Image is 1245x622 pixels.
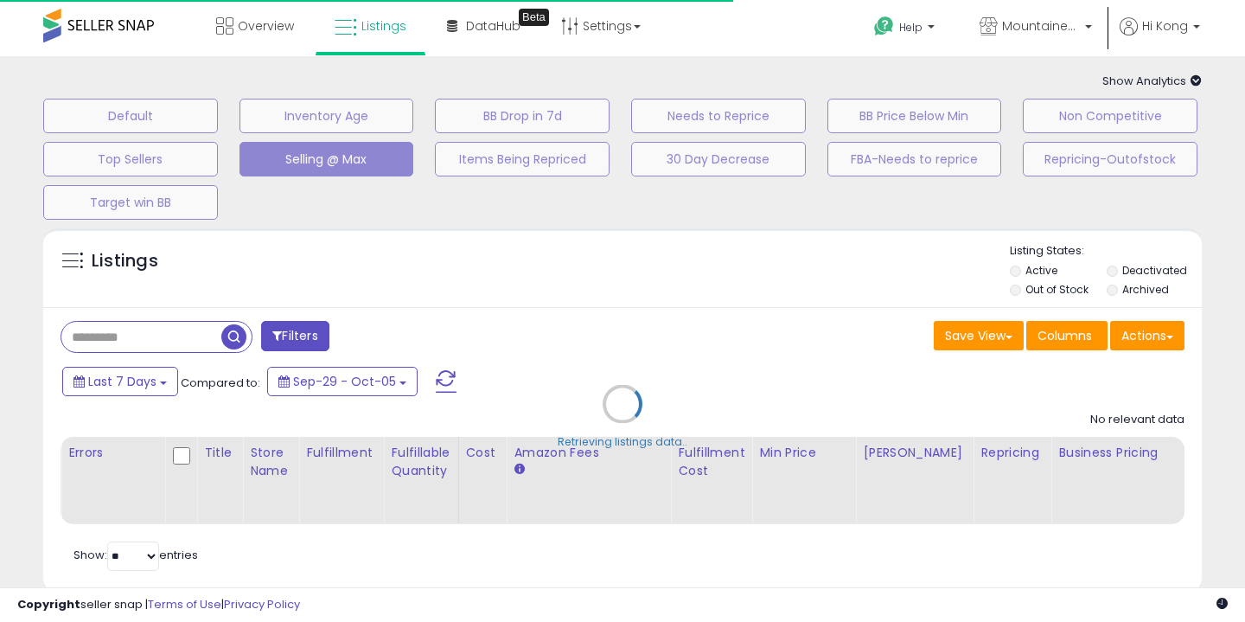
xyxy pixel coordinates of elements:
[43,185,218,220] button: Target win BB
[17,597,300,613] div: seller snap | |
[1023,142,1197,176] button: Repricing-Outofstock
[1102,73,1202,89] span: Show Analytics
[860,3,952,56] a: Help
[239,142,414,176] button: Selling @ Max
[873,16,895,37] i: Get Help
[239,99,414,133] button: Inventory Age
[43,99,218,133] button: Default
[1120,17,1200,56] a: Hi Kong
[435,142,610,176] button: Items Being Repriced
[361,17,406,35] span: Listings
[827,99,1002,133] button: BB Price Below Min
[238,17,294,35] span: Overview
[17,596,80,612] strong: Copyright
[631,142,806,176] button: 30 Day Decrease
[519,9,549,26] div: Tooltip anchor
[827,142,1002,176] button: FBA-Needs to reprice
[1023,99,1197,133] button: Non Competitive
[435,99,610,133] button: BB Drop in 7d
[1002,17,1080,35] span: MountaineerBrand
[631,99,806,133] button: Needs to Reprice
[466,17,520,35] span: DataHub
[1142,17,1188,35] span: Hi Kong
[558,434,687,450] div: Retrieving listings data..
[899,20,923,35] span: Help
[43,142,218,176] button: Top Sellers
